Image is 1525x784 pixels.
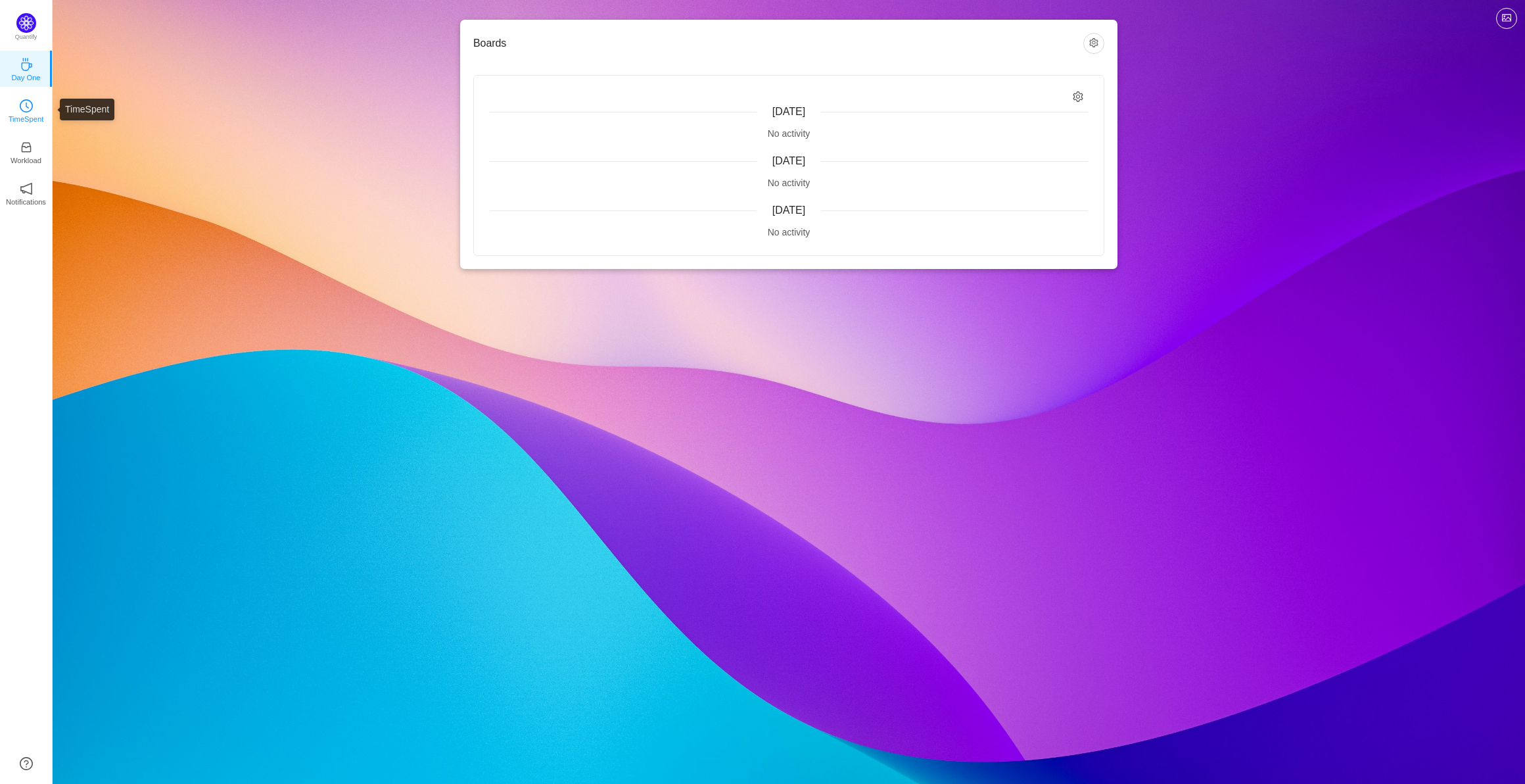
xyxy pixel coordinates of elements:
[15,33,37,42] p: Quantify
[20,757,33,770] a: icon: question-circle
[6,196,46,208] p: Notifications
[1496,8,1517,29] button: icon: picture
[1073,91,1084,103] i: icon: setting
[20,103,33,116] a: icon: clock-circleTimeSpent
[11,72,40,84] p: Day One
[20,182,33,195] i: icon: notification
[20,58,33,71] i: icon: coffee
[1083,33,1104,54] button: icon: setting
[20,186,33,199] a: icon: notificationNotifications
[9,113,44,125] p: TimeSpent
[20,62,33,75] a: icon: coffeeDay One
[490,127,1088,141] div: No activity
[473,37,1083,50] h3: Boards
[11,155,41,166] p: Workload
[20,141,33,154] i: icon: inbox
[772,106,805,117] span: [DATE]
[490,226,1088,239] div: No activity
[772,155,805,166] span: [DATE]
[16,13,36,33] img: Quantify
[490,176,1088,190] div: No activity
[772,205,805,216] span: [DATE]
[20,99,33,112] i: icon: clock-circle
[20,145,33,158] a: icon: inboxWorkload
